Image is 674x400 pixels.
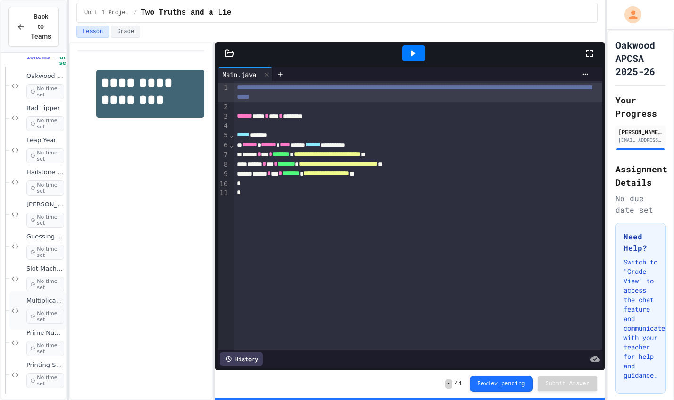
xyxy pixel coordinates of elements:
[229,131,234,139] span: Fold line
[84,9,130,17] span: Unit 1 Projects
[26,84,64,99] span: No time set
[470,376,533,392] button: Review pending
[26,309,64,324] span: No time set
[26,277,64,292] span: No time set
[26,297,64,305] span: Multiplication Tables
[218,141,229,151] div: 6
[26,72,64,80] span: Oakwood Grades
[218,67,273,81] div: Main.java
[445,379,452,389] span: -
[218,179,229,189] div: 10
[26,54,50,60] span: 10 items
[26,180,64,196] span: No time set
[76,26,109,38] button: Lesson
[26,373,64,388] span: No time set
[623,231,657,254] h3: Need Help?
[26,233,64,241] span: Guessing Game
[218,131,229,141] div: 5
[615,38,666,78] h1: Oakwood APCSA 2025-26
[615,193,666,215] div: No due date set
[26,329,64,337] span: Prime Numbers
[26,169,64,177] span: Hailstone Sequence
[26,265,64,273] span: Slot Machine
[26,213,64,228] span: No time set
[618,136,663,144] div: [EMAIL_ADDRESS][DOMAIN_NAME]
[218,83,229,102] div: 1
[26,116,64,131] span: No time set
[218,69,261,79] div: Main.java
[26,201,64,209] span: [PERSON_NAME]'s Formula
[26,341,64,356] span: No time set
[623,257,657,380] p: Switch to "Grade View" to access the chat feature and communicate with your teacher for help and ...
[218,160,229,170] div: 8
[218,112,229,122] div: 3
[545,380,590,388] span: Submit Answer
[218,170,229,179] div: 9
[111,26,140,38] button: Grade
[218,102,229,112] div: 2
[8,7,59,47] button: Back to Teams
[134,9,137,17] span: /
[229,141,234,149] span: Fold line
[615,94,666,120] h2: Your Progress
[454,380,457,388] span: /
[26,104,64,112] span: Bad Tipper
[615,162,666,189] h2: Assignment Details
[54,53,56,60] span: •
[218,188,229,198] div: 11
[458,380,462,388] span: 1
[31,12,51,42] span: Back to Teams
[26,136,64,145] span: Leap Year
[218,150,229,160] div: 7
[618,128,663,136] div: [PERSON_NAME] [PERSON_NAME]
[615,4,644,26] div: My Account
[141,7,231,18] span: Two Truths and a Lie
[26,361,64,369] span: Printing Stars
[538,376,597,391] button: Submit Answer
[59,47,73,66] span: No time set
[218,121,229,131] div: 4
[26,148,64,163] span: No time set
[26,245,64,260] span: No time set
[220,352,263,366] div: History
